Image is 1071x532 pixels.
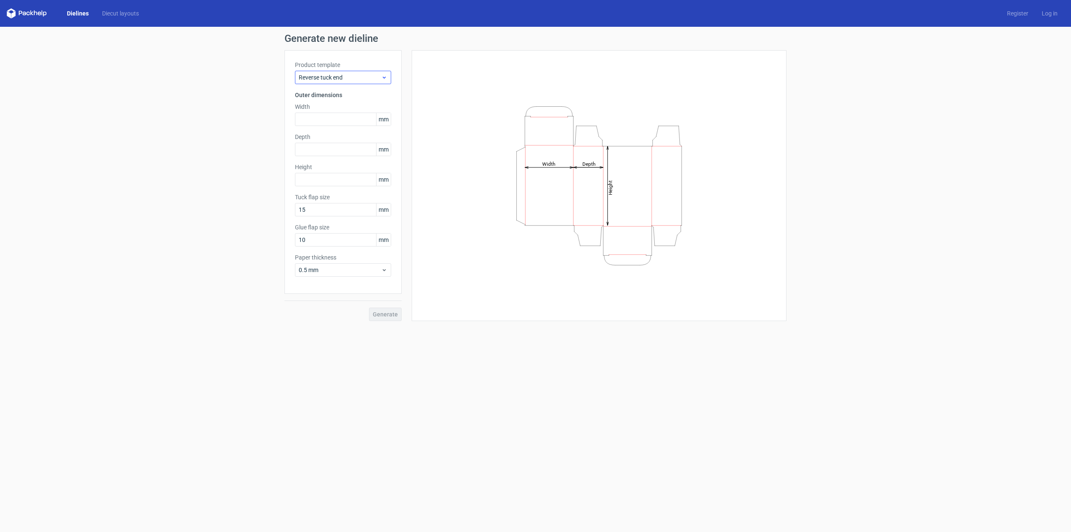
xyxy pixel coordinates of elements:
a: Dielines [60,9,95,18]
tspan: Width [542,161,556,167]
span: mm [376,173,391,186]
label: Paper thickness [295,253,391,262]
label: Height [295,163,391,171]
span: 0.5 mm [299,266,381,274]
tspan: Depth [582,161,596,167]
span: mm [376,203,391,216]
h3: Outer dimensions [295,91,391,99]
a: Register [1000,9,1035,18]
span: mm [376,143,391,156]
label: Glue flap size [295,223,391,231]
label: Width [295,103,391,111]
label: Tuck flap size [295,193,391,201]
a: Log in [1035,9,1064,18]
a: Diecut layouts [95,9,146,18]
tspan: Height [607,180,613,195]
label: Depth [295,133,391,141]
span: Reverse tuck end [299,73,381,82]
span: mm [376,113,391,126]
span: mm [376,234,391,246]
label: Product template [295,61,391,69]
h1: Generate new dieline [284,33,787,44]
